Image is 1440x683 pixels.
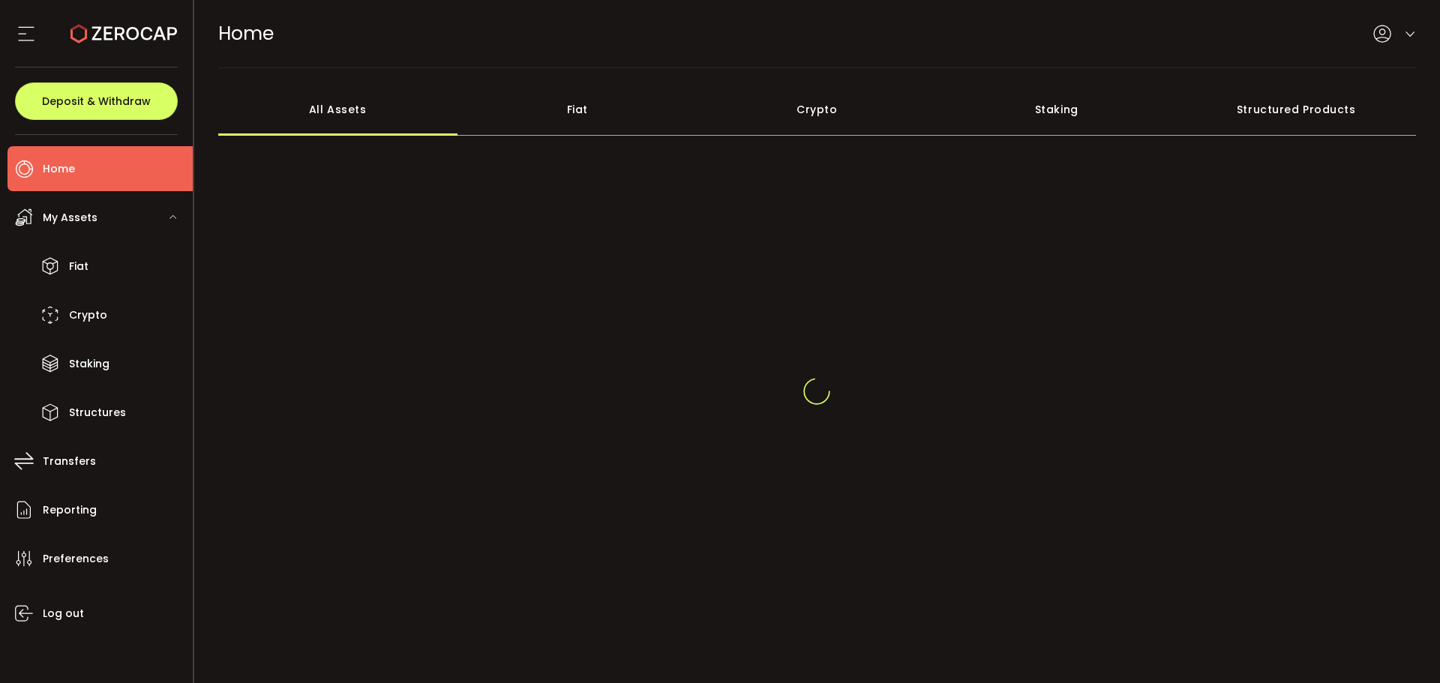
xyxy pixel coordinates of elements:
span: Fiat [69,256,88,277]
span: My Assets [43,207,97,229]
span: Crypto [69,304,107,326]
span: Home [218,20,274,46]
span: Home [43,158,75,180]
div: Staking [937,83,1177,136]
span: Deposit & Withdraw [42,96,151,106]
button: Deposit & Withdraw [15,82,178,120]
div: All Assets [218,83,458,136]
div: Structured Products [1177,83,1417,136]
span: Log out [43,603,84,625]
span: Reporting [43,499,97,521]
div: Crypto [697,83,937,136]
span: Structures [69,402,126,424]
span: Preferences [43,548,109,570]
span: Staking [69,353,109,375]
span: Transfers [43,451,96,472]
div: Fiat [457,83,697,136]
